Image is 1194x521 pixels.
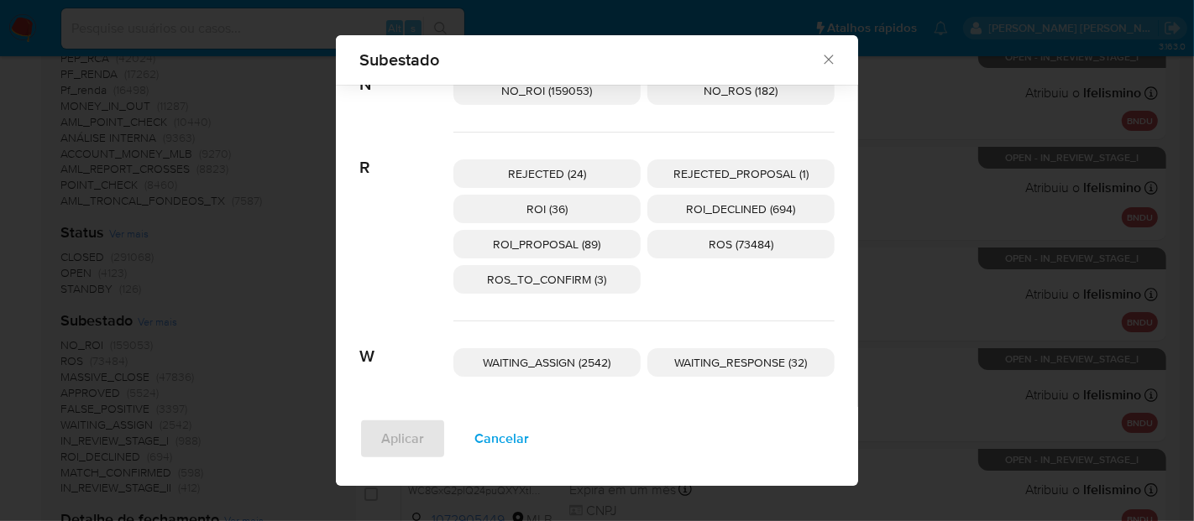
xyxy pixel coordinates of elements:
span: ROI_DECLINED (694) [687,201,796,217]
span: REJECTED_PROPOSAL (1) [673,165,809,182]
div: ROS (73484) [647,230,835,258]
span: W [359,321,453,367]
button: Fechar [820,51,835,66]
div: ROI_DECLINED (694) [647,195,835,223]
div: WAITING_ASSIGN (2542) [453,348,641,377]
span: REJECTED (24) [508,165,586,182]
span: ROI_PROPOSAL (89) [494,236,601,253]
div: REJECTED_PROPOSAL (1) [647,159,835,188]
div: WAITING_RESPONSE (32) [647,348,835,377]
button: Cancelar [453,419,551,459]
span: ROI (36) [526,201,568,217]
span: Cancelar [474,420,529,457]
span: WAITING_ASSIGN (2542) [484,354,611,371]
div: ROS_TO_CONFIRM (3) [453,265,641,294]
span: NO_ROS (182) [704,82,778,99]
span: WAITING_RESPONSE (32) [675,354,808,371]
span: NO_ROI (159053) [502,82,593,99]
div: ROI_PROPOSAL (89) [453,230,641,258]
div: NO_ROS (182) [647,76,835,105]
div: NO_ROI (159053) [453,76,641,105]
span: R [359,133,453,178]
div: REJECTED (24) [453,159,641,188]
span: Subestado [359,51,820,68]
div: ROI (36) [453,195,641,223]
span: ROS (73484) [709,236,773,253]
span: ROS_TO_CONFIRM (3) [488,271,607,288]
